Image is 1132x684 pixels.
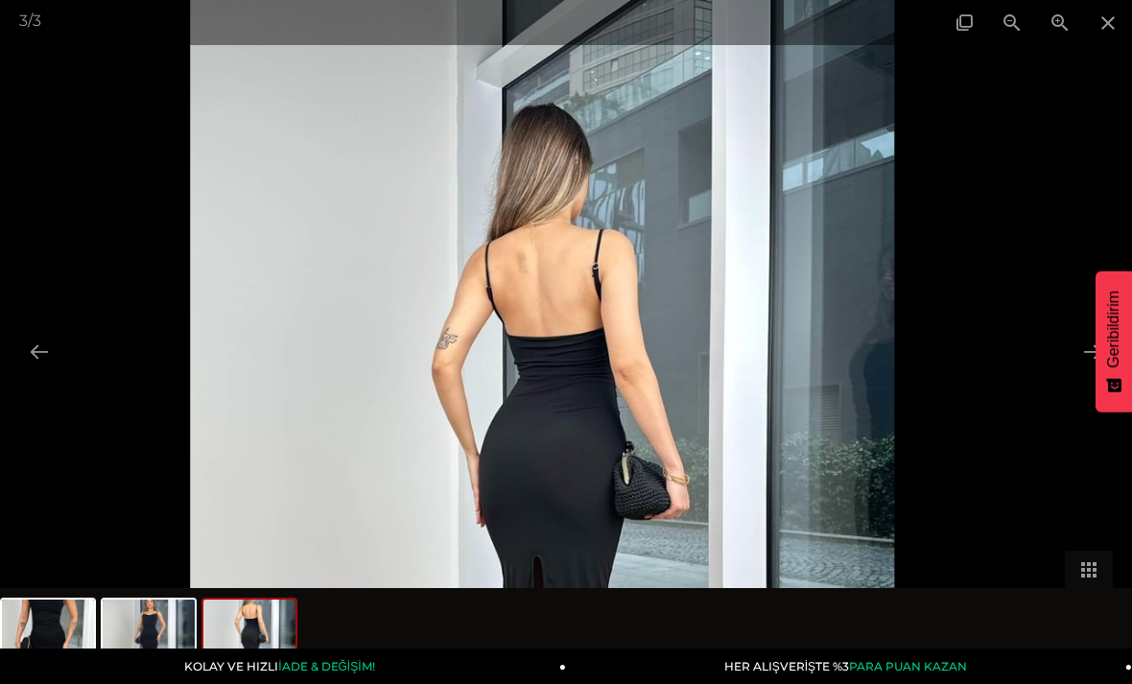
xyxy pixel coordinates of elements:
[2,600,94,672] img: rastim-elbise-25k452-b290-5.jpg
[278,659,374,673] span: İADE & DEĞİŞİM!
[203,600,295,672] img: rastim-elbise-25k452-2668fa.jpg
[566,649,1132,684] a: HER ALIŞVERİŞTE %3PARA PUAN KAZAN
[1065,551,1113,588] button: Toggle thumbnails
[1105,291,1122,368] span: Geribildirim
[849,659,967,673] span: PARA PUAN KAZAN
[103,600,195,672] img: rastim-elbise-25k452-e-9453.jpg
[33,12,41,30] span: 3
[19,12,28,30] span: 3
[1096,271,1132,413] button: Geribildirim - Show survey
